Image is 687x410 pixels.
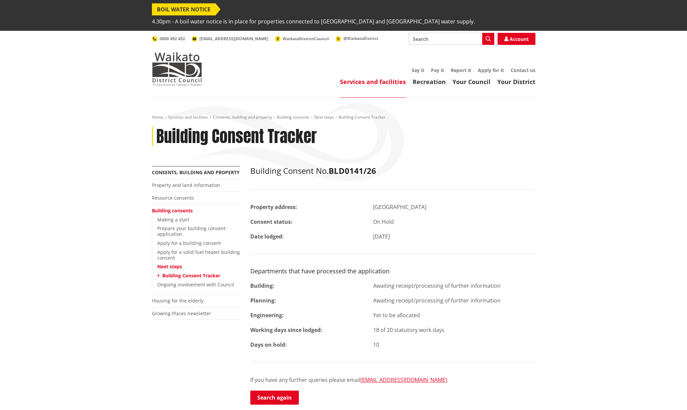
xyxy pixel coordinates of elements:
div: Awaiting receipt/processing of further information [368,282,540,290]
div: 10 [368,341,540,349]
a: Building consents [277,114,310,120]
a: Your Council [452,78,491,86]
a: Services and facilities [168,114,208,120]
a: Ongoing involvement with Council [157,281,234,288]
a: Services and facilities [340,78,406,86]
span: WaikatoDistrictCouncil [283,36,329,42]
span: BOIL WATER NOTICE [152,3,216,15]
a: Resource consents [152,195,194,201]
div: Awaiting receipt/processing of further information [368,296,540,304]
a: WaikatoDistrictCouncil [275,36,329,42]
a: Apply for a building consent [157,240,221,246]
a: Building Consent Tracker [162,272,220,279]
span: @WaikatoDistrict [343,36,378,41]
a: [EMAIL_ADDRESS][DOMAIN_NAME] [192,36,268,42]
a: Pay it [431,67,444,73]
a: Growing Places newsletter [152,310,211,317]
a: [EMAIL_ADDRESS][DOMAIN_NAME] [360,376,447,384]
nav: breadcrumb [152,115,535,120]
a: @WaikatoDistrict [336,36,378,41]
a: Housing for the elderly [152,297,203,304]
a: Prepare your building consent application [157,225,226,237]
strong: Property address: [250,203,297,211]
div: [GEOGRAPHIC_DATA] [368,203,540,211]
h3: Departments that have processed the application [250,268,535,275]
a: Report it [451,67,471,73]
a: Property and land information [152,182,220,188]
a: 0800 492 452 [152,36,185,42]
strong: Planning: [250,297,276,304]
span: Building Consent Tracker [339,114,385,120]
strong: Building: [250,282,274,289]
strong: Engineering: [250,312,284,319]
div: 18 of 20 statutory work days [368,326,540,334]
strong: Date lodged: [250,233,284,240]
a: Consents, building and property [152,169,240,176]
h2: Building Consent No. [250,166,535,176]
strong: BLD0141/26 [329,165,376,176]
a: Making a start [157,216,189,223]
h1: Building Consent Tracker [156,127,317,146]
p: If you have any further queries please email . [250,376,535,384]
a: Apply for it [478,67,504,73]
span: [EMAIL_ADDRESS][DOMAIN_NAME] [199,36,268,42]
strong: Working days since lodged: [250,326,322,334]
input: Search input [409,33,494,45]
a: Next steps [314,114,334,120]
a: Next steps [157,263,182,270]
a: Search again [250,391,299,405]
a: Building consents [152,207,193,214]
a: Contact us [511,67,535,73]
a: Recreation [413,78,446,86]
strong: Days on hold: [250,341,287,348]
strong: Consent status: [250,218,292,225]
a: Consents, building and property [213,114,272,120]
img: Waikato District Council - Te Kaunihera aa Takiwaa o Waikato [152,52,202,86]
a: Home [152,114,163,120]
span: 0800 492 452 [160,36,185,42]
a: Account [498,33,535,45]
div: Yet to be allocated [368,311,540,319]
a: Apply for a solid fuel heater building consent​ [157,249,240,261]
span: 4.30pm - A boil water notice is in place for properties connected to [GEOGRAPHIC_DATA] and [GEOGR... [152,15,475,27]
a: Say it [412,67,424,73]
a: Your District [497,78,535,86]
div: [DATE] [368,232,540,241]
div: On Hold [368,218,540,226]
